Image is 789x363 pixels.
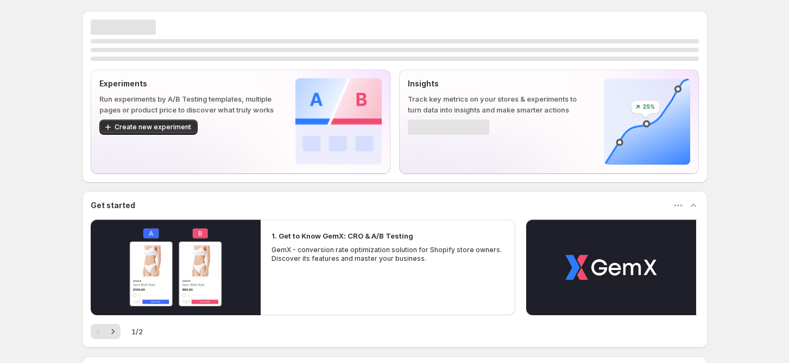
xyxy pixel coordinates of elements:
span: Create new experiment [115,123,191,132]
p: Experiments [99,78,278,89]
img: Experiments [295,78,382,165]
p: Run experiments by A/B Testing templates, multiple pages or product price to discover what truly ... [99,93,278,115]
button: Next [105,324,121,339]
button: Play video [526,220,696,315]
h3: Get started [91,200,135,211]
img: Insights [604,78,690,165]
p: Track key metrics on your stores & experiments to turn data into insights and make smarter actions [408,93,586,115]
h2: 1. Get to Know GemX: CRO & A/B Testing [272,230,413,241]
nav: Pagination [91,324,121,339]
p: Insights [408,78,586,89]
span: 1 / 2 [131,326,143,337]
button: Create new experiment [99,120,198,135]
button: Play video [91,220,261,315]
p: GemX - conversion rate optimization solution for Shopify store owners. Discover its features and ... [272,246,505,263]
